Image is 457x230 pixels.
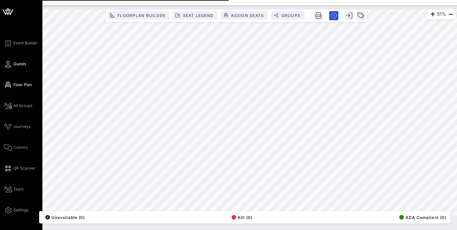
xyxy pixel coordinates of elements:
[13,103,32,109] span: All Groups
[13,186,24,192] span: Team
[107,11,169,20] button: Floorplan Builder
[281,13,300,18] span: Groups
[231,13,264,18] span: Assign Seats
[4,81,32,89] a: Floor Plan
[13,124,31,130] span: Journeys
[4,102,32,110] a: All Groups
[4,206,28,214] a: Settings
[13,82,32,88] span: Floor Plan
[230,213,252,222] button: Kill (0)
[4,144,28,151] a: Comms
[4,123,31,130] a: Journeys
[4,164,36,172] a: QR Scanner
[399,215,446,220] span: ADA Compliant (0)
[13,207,28,213] span: Settings
[4,60,26,68] a: Guests
[182,13,214,18] span: Seat Legend
[173,11,218,20] button: Seat Legend
[4,185,24,193] a: Team
[4,39,38,47] a: Event Builder
[13,40,38,46] span: Event Builder
[45,215,85,220] span: Unavailable (0)
[43,213,85,222] button: /Unavailable (0)
[221,11,268,20] button: Assign Seats
[13,61,26,67] span: Guests
[13,145,28,150] span: Comms
[428,9,456,19] div: 51%
[397,213,446,222] button: ADA Compliant (0)
[271,11,304,20] button: Groups
[232,215,252,220] span: Kill (0)
[13,165,36,171] span: QR Scanner
[117,13,165,18] span: Floorplan Builder
[45,215,50,220] div: /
